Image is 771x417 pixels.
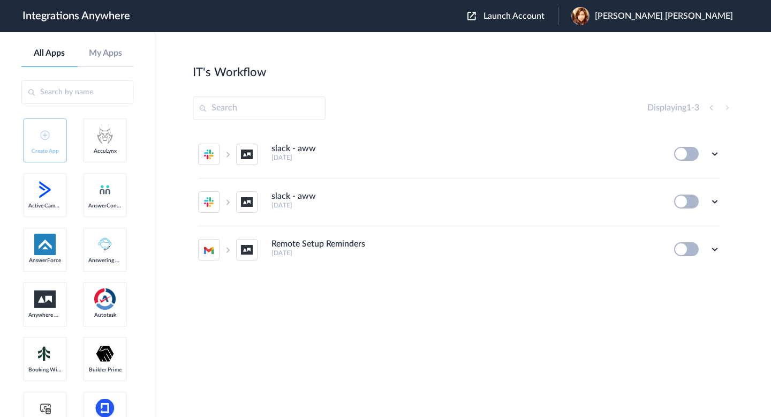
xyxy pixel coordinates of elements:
button: Launch Account [467,11,558,21]
img: active-campaign-logo.svg [34,179,56,200]
span: AccuLynx [88,148,122,154]
span: 3 [694,103,699,112]
input: Search by name [21,80,133,104]
span: Builder Prime [88,367,122,373]
img: launch-acct-icon.svg [467,12,476,20]
img: cash-logo.svg [39,402,52,415]
h2: IT's Workflow [193,65,266,79]
span: Launch Account [483,12,545,20]
h5: [DATE] [271,154,660,161]
img: 20210121-153752.jpg [571,7,589,25]
h5: [DATE] [271,202,660,209]
span: AnswerForce [28,257,62,264]
img: answerconnect-logo.svg [99,183,111,196]
img: builder-prime-logo.svg [94,343,116,364]
img: acculynx-logo.svg [94,124,116,146]
h4: slack - aww [271,191,316,202]
span: Booking Widget [28,367,62,373]
h1: Integrations Anywhere [22,10,130,23]
h4: slack - aww [271,144,316,154]
h5: [DATE] [271,249,660,257]
img: af-app-logo.svg [34,234,56,255]
span: Autotask [88,312,122,318]
span: 1 [686,103,691,112]
span: Answering Service [88,257,122,264]
img: Answering_service.png [94,234,116,255]
span: AnswerConnect [88,203,122,209]
img: aww.png [34,291,56,308]
img: autotask.png [94,288,116,310]
h4: Displaying - [647,103,699,113]
a: All Apps [21,48,78,58]
span: [PERSON_NAME] [PERSON_NAME] [595,11,733,21]
h4: Remote Setup Reminders [271,239,365,249]
span: Anywhere Works [28,312,62,318]
a: My Apps [78,48,134,58]
span: Active Campaign [28,203,62,209]
input: Search [193,96,326,120]
span: Create App [28,148,62,154]
img: Setmore_Logo.svg [34,344,56,363]
img: add-icon.svg [40,130,50,140]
